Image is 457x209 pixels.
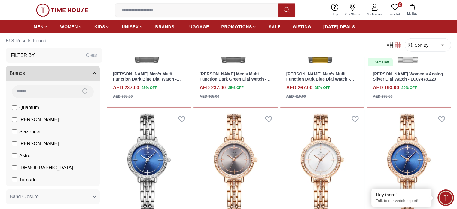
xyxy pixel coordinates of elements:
button: Brands [6,66,100,81]
div: AED 365.00 [113,94,133,99]
div: Hey there! [376,192,427,198]
p: Talk to our watch expert! [376,198,427,204]
div: AED 365.00 [200,94,219,99]
span: SALE [269,24,281,30]
span: Tornado [19,176,37,183]
a: [PERSON_NAME] Women's Analog Silver Dial Watch - LC07478.220 [373,72,443,81]
span: 35 % OFF [142,85,157,91]
span: 35 % OFF [315,85,330,91]
span: My Bag [405,11,420,16]
span: LUGGAGE [187,24,209,30]
img: ... [36,4,88,17]
input: Slazenger [12,129,17,134]
span: Slazenger [19,128,41,135]
h4: AED 267.00 [286,84,312,91]
span: Quantum [19,104,39,111]
span: [PERSON_NAME] [19,116,59,123]
input: Tornado [12,177,17,182]
a: 0Wishlist [386,2,404,18]
div: Chat Widget [437,189,454,206]
a: WOMEN [60,21,82,32]
span: My Account [364,12,385,17]
button: Sort By: [407,42,430,48]
span: Wishlist [387,12,402,17]
a: LUGGAGE [187,21,209,32]
span: MEN [34,24,44,30]
input: [PERSON_NAME] [12,141,17,146]
a: KIDS [94,21,110,32]
span: 30 % OFF [401,85,417,91]
a: [DATE] DEALS [323,21,355,32]
span: Band Closure [10,193,39,200]
span: Help [329,12,340,17]
button: My Bag [404,3,421,17]
span: UNISEX [122,24,139,30]
a: BRANDS [155,21,175,32]
button: Band Closure [6,189,100,204]
h3: Filter By [11,52,35,59]
a: GIFTING [293,21,311,32]
span: PROMOTIONS [221,24,252,30]
input: [PERSON_NAME] [12,117,17,122]
input: Astro [12,153,17,158]
span: [DATE] DEALS [323,24,355,30]
span: 35 % OFF [228,85,243,91]
h6: 598 Results Found [6,34,102,48]
input: [DEMOGRAPHIC_DATA] [12,165,17,170]
a: Help [328,2,342,18]
a: [PERSON_NAME] Men's Multi Function Dark Blue Dial Watch - LC07998.390 [113,72,181,87]
a: SALE [269,21,281,32]
div: AED 410.00 [286,94,306,99]
span: GIFTING [293,24,311,30]
span: KIDS [94,24,105,30]
span: [DEMOGRAPHIC_DATA] [19,164,73,171]
div: AED 275.00 [373,94,392,99]
span: Astro [19,152,30,159]
span: Our Stores [343,12,362,17]
div: 1 items left [368,58,393,66]
span: WOMEN [60,24,78,30]
a: [PERSON_NAME] Men's Multi Function Dark Blue Dial Watch - LC07998.290 [286,72,354,87]
span: [PERSON_NAME] [19,140,59,147]
input: Quantum [12,105,17,110]
a: PROMOTIONS [221,21,257,32]
h4: AED 237.00 [113,84,139,91]
h4: AED 237.00 [200,84,226,91]
span: Brands [10,70,25,77]
span: 0 [398,2,402,7]
div: Clear [86,52,97,59]
a: UNISEX [122,21,143,32]
span: Sort By: [413,42,430,48]
a: Our Stores [342,2,363,18]
h4: AED 193.00 [373,84,399,91]
span: BRANDS [155,24,175,30]
a: [PERSON_NAME] Men's Multi Function Dark Green Dial Watch - LC07998.370 [200,72,270,87]
a: MEN [34,21,48,32]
